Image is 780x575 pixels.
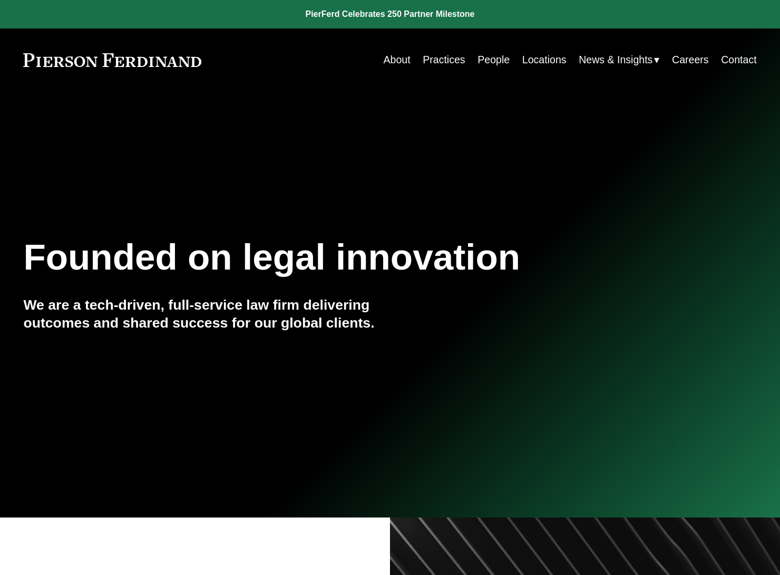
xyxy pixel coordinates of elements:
[423,50,465,70] a: Practices
[579,51,652,69] span: News & Insights
[672,50,709,70] a: Careers
[477,50,510,70] a: People
[383,50,410,70] a: About
[522,50,567,70] a: Locations
[579,50,659,70] a: folder dropdown
[23,236,634,278] h1: Founded on legal innovation
[721,50,756,70] a: Contact
[23,296,390,332] h4: We are a tech-driven, full-service law firm delivering outcomes and shared success for our global...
